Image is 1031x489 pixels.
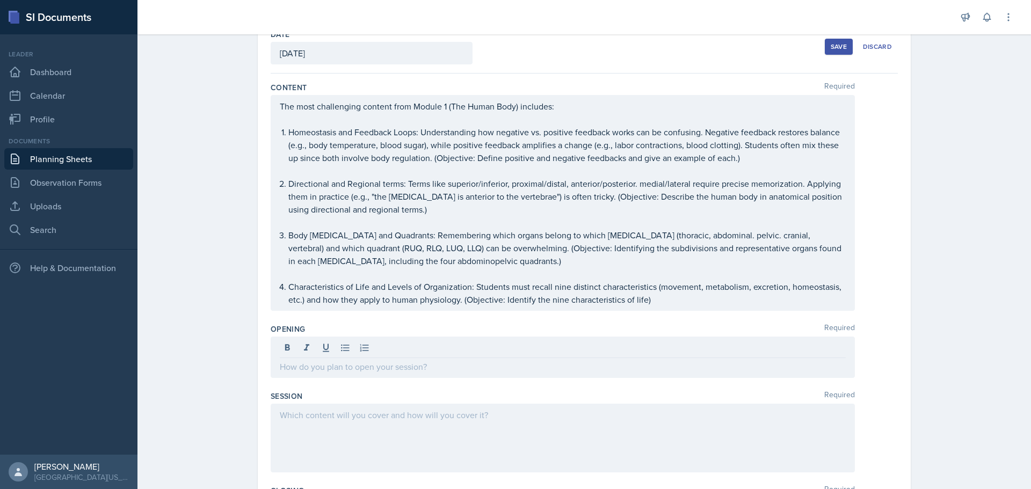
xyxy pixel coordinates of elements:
a: Observation Forms [4,172,133,193]
span: Required [824,82,855,93]
button: Discard [857,39,898,55]
div: Help & Documentation [4,257,133,279]
span: Required [824,324,855,334]
div: Documents [4,136,133,146]
div: Leader [4,49,133,59]
div: [GEOGRAPHIC_DATA][US_STATE] [34,472,129,483]
label: Content [271,82,307,93]
div: [PERSON_NAME] [34,461,129,472]
label: Session [271,391,302,402]
a: Profile [4,108,133,130]
p: The most challenging content from Module 1 (The Human Body) includes: [280,100,846,113]
p: Directional and Regional terms: Terms like superior/inferior, proximal/distal, anterior/posterior... [288,177,846,216]
div: Discard [863,42,892,51]
a: Uploads [4,195,133,217]
a: Calendar [4,85,133,106]
p: Body [MEDICAL_DATA] and Quadrants: Remembering which organs belong to which [MEDICAL_DATA] (thora... [288,229,846,267]
div: Save [831,42,847,51]
p: Homeostasis and Feedback Loops: Understanding how negative vs. positive feedback works can be con... [288,126,846,164]
label: Opening [271,324,305,334]
a: Search [4,219,133,240]
label: Date [271,29,289,40]
span: Required [824,391,855,402]
a: Dashboard [4,61,133,83]
button: Save [825,39,853,55]
a: Planning Sheets [4,148,133,170]
p: Characteristics of Life and Levels of Organization: Students must recall nine distinct characteri... [288,280,846,306]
